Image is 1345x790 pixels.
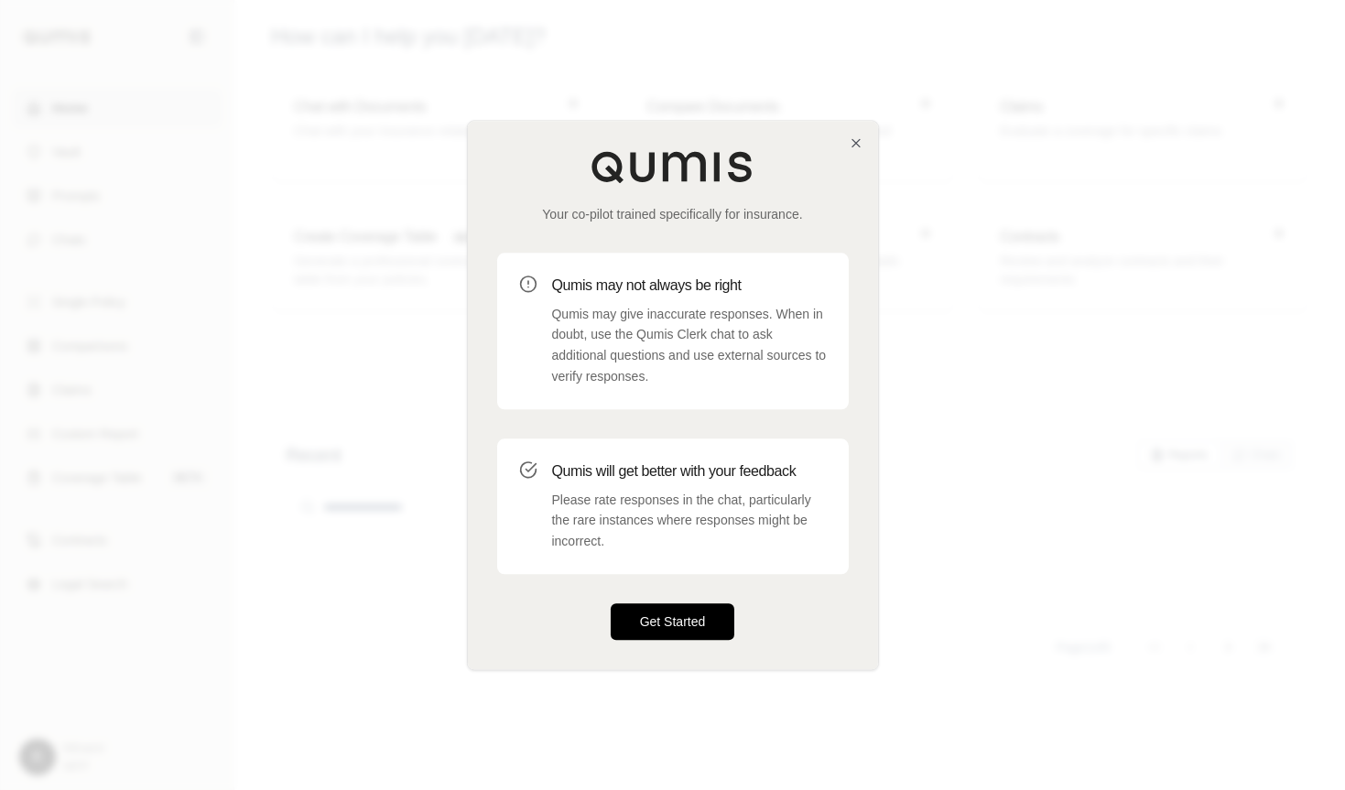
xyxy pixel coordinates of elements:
button: Get Started [611,603,735,640]
p: Qumis may give inaccurate responses. When in doubt, use the Qumis Clerk chat to ask additional qu... [552,304,827,387]
p: Your co-pilot trained specifically for insurance. [497,205,849,223]
h3: Qumis may not always be right [552,275,827,297]
img: Qumis Logo [591,150,755,183]
p: Please rate responses in the chat, particularly the rare instances where responses might be incor... [552,490,827,552]
h3: Qumis will get better with your feedback [552,460,827,482]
